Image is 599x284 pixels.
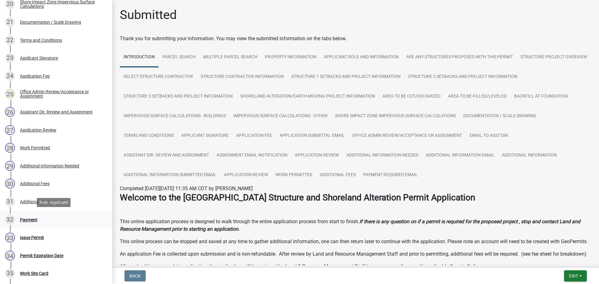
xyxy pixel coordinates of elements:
a: Applicant Signature [178,126,232,146]
div: Terms and Conditions [20,38,62,42]
a: Assistant Dir. Review and Assignment [120,146,213,166]
div: Office Admin Review/Acceptance or Assignment [20,89,102,98]
a: Application Review [291,146,343,166]
span: Back [129,273,141,278]
div: Applicant Signature [20,56,58,60]
a: Parcel search [158,47,199,67]
a: Additional Fees [316,165,359,185]
div: Work Permitted [20,146,50,150]
div: 28 [5,143,15,153]
button: Back [124,270,146,282]
a: Payment Required Email [359,165,421,185]
div: 35 [5,268,15,278]
div: 34 [5,251,15,261]
a: Email to Asst Dir. [466,126,513,146]
div: 32 [5,215,15,225]
a: Structure 3 Setbacks and project information [120,87,236,107]
div: 24 [5,71,15,81]
a: Application Fee [232,126,276,146]
div: Payment [20,218,37,222]
div: Thank you for submitting your information. You may view the submitted information on the tabs below. [120,35,592,42]
strong: If there is any question on if a permit is required for the proposed project , stop and contact L... [120,219,580,232]
a: Are any Structures Proposed with this Permit [402,47,517,67]
p: This online process can be stopped and saved at any time to gather additional information, one ca... [120,238,592,245]
a: Impervious Surface Calculations - Other [230,106,331,126]
a: Shoreland Alteration/Earth-Moving Project Information [236,87,379,107]
div: Additional Information Needed [20,164,79,168]
p: After submitting a complete application, the application will be reviewed by Land & Resource Mana... [120,263,592,270]
div: 23 [5,53,15,63]
div: 27 [5,125,15,135]
a: Backfill at foundation [510,87,572,107]
div: Additional Information [20,200,64,204]
div: 30 [5,179,15,189]
div: Issue Permit [20,235,44,240]
a: Applicant Role and Information [320,47,402,67]
a: Impervious Surface Calculations - Buildings [120,106,230,126]
strong: Welcome to the [GEOGRAPHIC_DATA] Structure and Shoreland Alteration Permit Application [120,192,475,203]
a: Area to be Filled/Leveled [444,87,510,107]
p: An application Fee is collected upon submission and is non-refundable. After review by Land and R... [120,250,592,258]
div: Additional Fees [20,181,50,186]
button: Exit [564,270,587,282]
div: 26 [5,107,15,117]
a: Application Review [220,165,272,185]
div: Application Fee [20,74,50,78]
a: Terms and Conditions [120,126,178,146]
a: Multiple Parcel Search [199,47,261,67]
a: Application Submittal Email [276,126,348,146]
a: Structure 2 Setbacks and project information [404,67,521,87]
a: Assignment Email Notification [213,146,291,166]
div: 29 [5,161,15,171]
div: 25 [5,89,15,99]
a: Structure 1 Setbacks and project information [288,67,404,87]
span: Exit [569,273,578,278]
div: 31 [5,197,15,207]
div: 33 [5,233,15,243]
a: Additional Information Needed [343,146,422,166]
a: Additional Information Email [422,146,498,166]
h1: Submitted [120,7,177,22]
a: Introduction [120,47,158,67]
a: Structure Project Overview [517,47,591,67]
a: Additional Information Submitted Email [120,165,220,185]
a: Select Structure Contractor [120,67,197,87]
a: Property Information [261,47,320,67]
a: Area to be Cut/Excavated [379,87,444,107]
div: Documentation / Scale Drawing [20,20,81,24]
div: Permit Expiration Date [20,253,63,258]
div: Work Site Card [20,271,48,276]
div: Assistant Dir. Review and Assignment [20,110,93,114]
a: Documentation / Scale Drawing [460,106,540,126]
a: Additional Information [498,146,561,166]
a: Structure Contractor Information [197,67,288,87]
div: Application Review [20,128,56,132]
a: Shore Impact Zone Impervious Surface Calculations [331,106,460,126]
span: Completed [DATE][DATE] 11:35 AM CDT by [PERSON_NAME] [120,185,253,191]
div: 22 [5,35,15,45]
div: 21 [5,17,15,27]
div: Role: Applicant [37,198,71,207]
a: Work Permitted [272,165,316,185]
a: Office Admin Review/Acceptance or Assignment [348,126,466,146]
p: This online application process is designed to walk through the entire application process from s... [120,218,592,233]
